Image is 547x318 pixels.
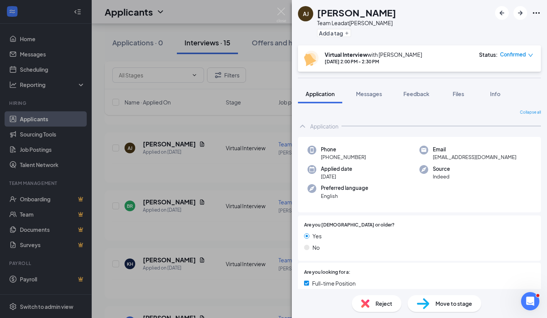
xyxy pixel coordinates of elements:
button: ArrowLeftNew [495,6,509,20]
button: ArrowRight [513,6,527,20]
div: Application [310,122,338,130]
span: Collapse all [520,109,541,116]
div: Team Lead at [PERSON_NAME] [317,19,396,27]
svg: ChevronUp [298,122,307,131]
span: Yes [312,232,322,240]
span: down [528,53,533,58]
span: No [312,243,320,252]
span: [EMAIL_ADDRESS][DOMAIN_NAME] [433,153,516,161]
div: with [PERSON_NAME] [325,51,422,58]
span: Are you looking for a: [304,269,350,276]
span: Applied date [321,165,352,173]
span: Email [433,146,516,153]
span: Info [490,90,500,97]
b: Virtual Interview [325,51,367,58]
span: Application [306,90,335,97]
h1: [PERSON_NAME] [317,6,396,19]
span: [DATE] [321,173,352,180]
svg: ArrowLeftNew [497,8,507,18]
svg: ArrowRight [516,8,525,18]
span: Phone [321,146,366,153]
span: Move to stage [435,299,472,308]
span: Full-time Position [312,279,356,287]
div: Status : [479,51,498,58]
iframe: Intercom live chat [521,292,539,310]
span: [PHONE_NUMBER] [321,153,366,161]
span: Are you [DEMOGRAPHIC_DATA] or older? [304,222,395,229]
svg: Plus [345,31,349,35]
span: Source [433,165,450,173]
div: AJ [303,10,309,18]
span: Preferred language [321,184,368,192]
div: [DATE] 2:00 PM - 2:30 PM [325,58,422,65]
button: PlusAdd a tag [317,29,351,37]
span: Files [453,90,464,97]
svg: Ellipses [532,8,541,18]
span: Messages [356,90,382,97]
span: Reject [375,299,392,308]
span: Feedback [403,90,429,97]
span: Confirmed [500,51,526,58]
span: English [321,192,368,200]
span: Indeed [433,173,450,180]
